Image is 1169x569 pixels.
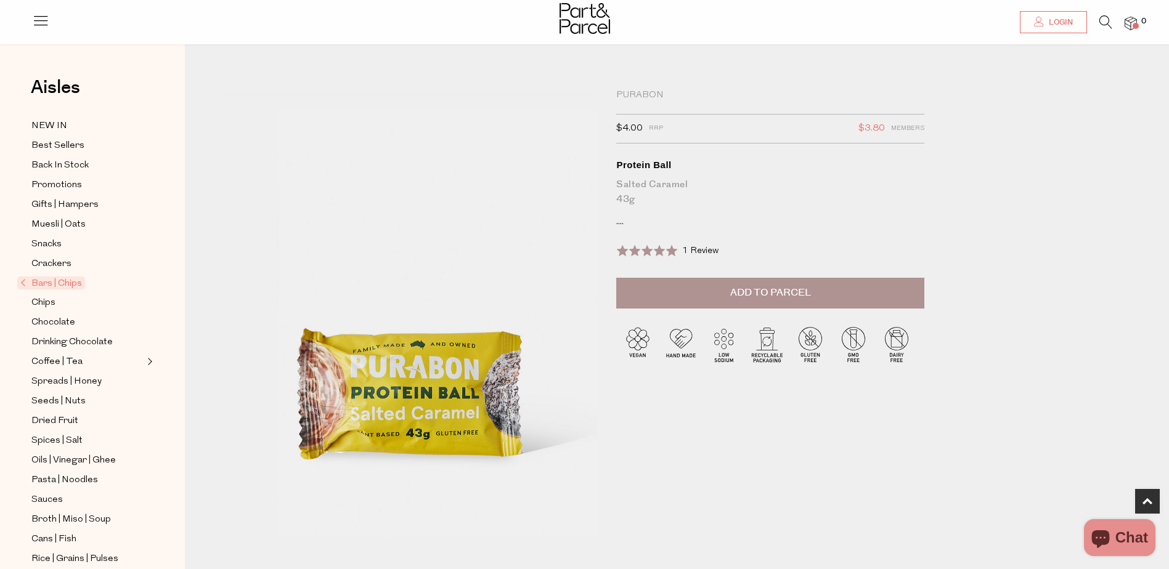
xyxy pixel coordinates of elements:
[31,236,144,252] a: Snacks
[31,138,144,153] a: Best Sellers
[31,394,86,409] span: Seeds | Nuts
[31,551,144,567] a: Rice | Grains | Pulses
[31,78,80,109] a: Aisles
[31,177,144,193] a: Promotions
[649,121,663,137] span: RRP
[1046,17,1073,28] span: Login
[1125,17,1137,30] a: 0
[31,472,144,488] a: Pasta | Noodles
[31,374,102,389] span: Spreads | Honey
[17,276,85,289] span: Bars | Chips
[31,355,83,369] span: Coffee | Tea
[31,531,144,547] a: Cans | Fish
[31,198,99,212] span: Gifts | Hampers
[31,74,80,101] span: Aisles
[746,323,789,366] img: P_P-ICONS-Live_Bec_V11_Recyclable_Packaging.svg
[31,237,62,252] span: Snacks
[560,3,610,34] img: Part&Parcel
[31,295,144,310] a: Chips
[31,552,118,567] span: Rice | Grains | Pulses
[31,315,144,330] a: Chocolate
[31,118,144,134] a: NEW IN
[31,393,144,409] a: Seeds | Nuts
[31,433,144,448] a: Spices | Salt
[31,512,144,527] a: Broth | Miso | Soup
[144,354,153,369] button: Expand/Collapse Coffee | Tea
[31,197,144,212] a: Gifts | Hampers
[31,374,144,389] a: Spreads | Honey
[31,178,82,193] span: Promotions
[31,512,111,527] span: Broth | Miso | Soup
[616,216,924,228] p: ....
[616,89,924,102] div: Purabon
[31,532,76,547] span: Cans | Fish
[1020,11,1087,33] a: Login
[20,276,144,291] a: Bars | Chips
[31,413,144,429] a: Dried Fruit
[616,177,924,207] div: Salted Caramel 43g
[31,217,144,232] a: Muesli | Oats
[31,473,98,488] span: Pasta | Noodles
[616,121,643,137] span: $4.00
[659,323,703,366] img: P_P-ICONS-Live_Bec_V11_Handmade.svg
[31,354,144,369] a: Coffee | Tea
[616,278,924,309] button: Add to Parcel
[31,414,78,429] span: Dried Fruit
[31,217,86,232] span: Muesli | Oats
[31,334,144,350] a: Drinking Chocolate
[31,119,67,134] span: NEW IN
[31,158,144,173] a: Back In Stock
[703,323,746,366] img: P_P-ICONS-Live_Bec_V11_Low_Sodium.svg
[222,94,598,537] img: Protein Ball
[730,286,811,300] span: Add to Parcel
[858,121,885,137] span: $3.80
[832,323,875,366] img: P_P-ICONS-Live_Bec_V11_GMO_Free.svg
[31,453,144,468] a: Oils | Vinegar | Ghee
[31,335,113,350] span: Drinking Chocolate
[789,323,832,366] img: P_P-ICONS-Live_Bec_V11_Gluten_Free.svg
[891,121,924,137] span: Members
[31,453,116,468] span: Oils | Vinegar | Ghee
[31,434,83,448] span: Spices | Salt
[1138,16,1149,27] span: 0
[31,493,63,507] span: Sauces
[31,296,55,310] span: Chips
[682,246,719,256] span: 1 Review
[875,323,918,366] img: P_P-ICONS-Live_Bec_V11_Dairy_Free.svg
[616,159,924,171] div: Protein Ball
[31,492,144,507] a: Sauces
[31,139,84,153] span: Best Sellers
[616,323,659,366] img: P_P-ICONS-Live_Bec_V11_Vegan.svg
[31,256,144,272] a: Crackers
[1080,519,1159,559] inbox-online-store-chat: Shopify online store chat
[31,257,71,272] span: Crackers
[31,158,89,173] span: Back In Stock
[31,315,75,330] span: Chocolate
